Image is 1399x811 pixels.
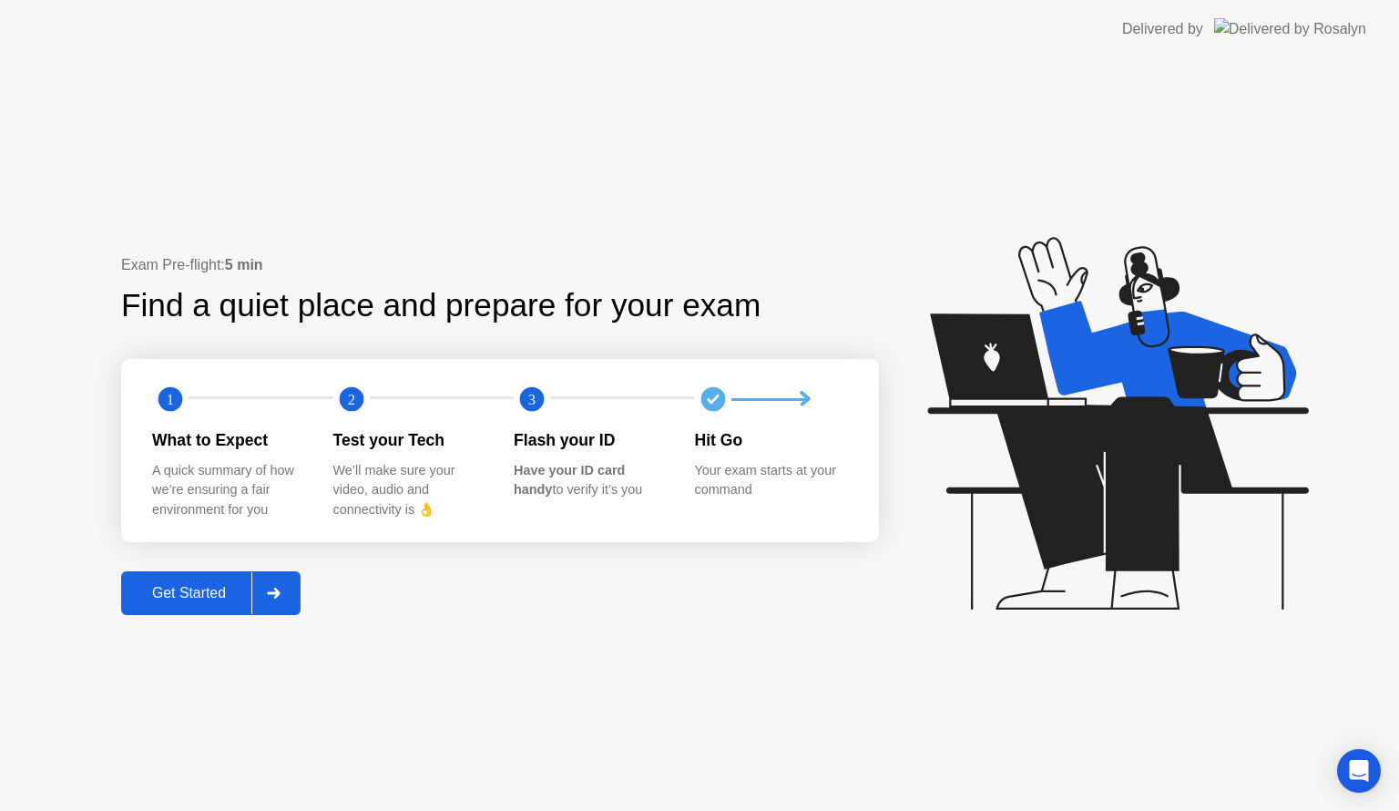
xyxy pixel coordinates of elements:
div: Get Started [127,585,251,601]
text: 3 [528,391,536,408]
div: Hit Go [695,428,847,452]
img: Delivered by Rosalyn [1214,18,1366,39]
div: Find a quiet place and prepare for your exam [121,282,763,330]
div: Your exam starts at your command [695,461,847,500]
div: to verify it’s you [514,461,666,500]
div: A quick summary of how we’re ensuring a fair environment for you [152,461,304,520]
div: Test your Tech [333,428,485,452]
div: Open Intercom Messenger [1337,749,1381,793]
button: Get Started [121,571,301,615]
b: Have your ID card handy [514,463,625,498]
text: 1 [167,391,174,408]
div: What to Expect [152,428,304,452]
div: Delivered by [1122,18,1203,40]
div: Exam Pre-flight: [121,254,879,276]
b: 5 min [225,257,263,272]
div: Flash your ID [514,428,666,452]
div: We’ll make sure your video, audio and connectivity is 👌 [333,461,485,520]
text: 2 [347,391,354,408]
